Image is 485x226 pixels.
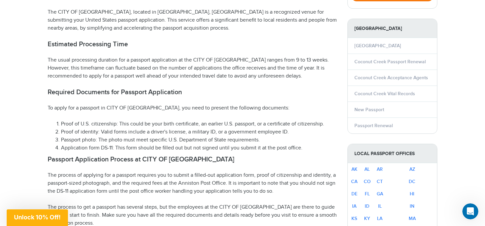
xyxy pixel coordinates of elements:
[348,144,437,163] strong: Local Passport Offices
[48,155,337,163] h2: Passport Application Process at CITY OF [GEOGRAPHIC_DATA]
[61,120,337,128] li: Proof of U.S. citizenship: This could be your birth certificate, an earlier U.S. passport, or a c...
[377,166,383,172] a: AR
[48,88,337,96] h2: Required Documents for Passport Application
[365,191,370,197] a: FL
[462,203,478,219] iframe: Intercom live chat
[48,8,337,32] p: The CITY OF [GEOGRAPHIC_DATA], located in [GEOGRAPHIC_DATA], [GEOGRAPHIC_DATA] is a recognized ve...
[410,203,414,209] a: IN
[354,59,426,65] a: Coconut Creek Passport Renewal
[352,203,356,209] a: IA
[351,216,357,221] a: KS
[409,179,415,184] a: DC
[354,43,401,49] a: [GEOGRAPHIC_DATA]
[410,191,414,197] a: HI
[364,216,370,221] a: KY
[14,214,61,221] span: Unlock 10% Off!
[48,104,337,112] p: To apply for a passport in CITY OF [GEOGRAPHIC_DATA], you need to present the following documents:
[354,123,393,128] a: Passport Renewal
[351,166,357,172] a: AK
[364,166,370,172] a: AL
[377,179,383,184] a: CT
[61,128,337,136] li: Proof of identity: Valid forms include a driver's license, a military ID, or a government employe...
[354,75,428,81] a: Coconut Creek Acceptance Agents
[378,203,382,209] a: IL
[409,216,416,221] a: MA
[377,216,382,221] a: LA
[61,136,337,144] li: Passport photo: The photo must meet specific U.S. Department of State requirements.
[48,40,337,48] h2: Estimated Processing Time
[354,91,415,97] a: Coconut Creek Vital Records
[48,171,337,195] p: The process of applying for a passport requires you to submit a filled-out application form, proo...
[48,56,337,80] p: The usual processing duration for a passport application at the CITY OF [GEOGRAPHIC_DATA] ranges ...
[364,179,371,184] a: CO
[61,144,337,152] li: Application form DS-11: This form should be filled out but not signed until you submit it at the ...
[351,191,357,197] a: DE
[351,179,357,184] a: CA
[365,203,369,209] a: ID
[7,209,68,226] div: Unlock 10% Off!
[377,191,383,197] a: GA
[354,107,384,113] a: New Passport
[348,19,437,38] strong: [GEOGRAPHIC_DATA]
[409,166,415,172] a: AZ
